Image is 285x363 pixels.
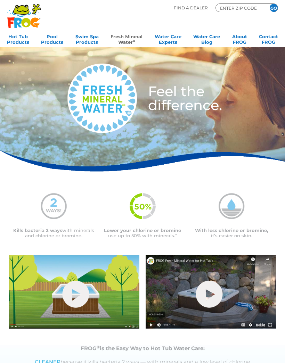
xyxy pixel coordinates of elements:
sup: ∞ [133,39,135,43]
a: Fresh MineralWater∞ [111,32,142,46]
span: With less chlorine or bromine, [195,228,268,233]
p: use up to 50% with minerals.* [98,228,187,238]
a: ContactFROG [259,32,278,46]
p: it’s easier on skin. [187,228,276,238]
a: PoolProducts [41,32,63,46]
input: Zip Code Form [219,5,261,11]
span: Kills bacteria 2 ways [13,228,62,233]
p: Find A Dealer [174,3,208,12]
strong: FROG is the Easy Way to Hot Tub Water Care: [81,345,205,352]
a: Water CareExperts [155,32,181,46]
img: fmw-hot-tub-cover-1 [9,255,139,329]
a: Swim SpaProducts [75,32,99,46]
img: fmw-50percent-icon [130,193,156,219]
img: fresh-mineral-water-logo-medium [67,64,137,133]
p: with minerals and chlorine or bromine. [9,228,98,238]
img: mineral-water-less-chlorine [219,193,245,219]
span: Lower your chlorine or bromine [104,228,181,233]
a: Hot TubProducts [7,32,29,46]
img: fmw-hot-tub-cover-2 [146,255,276,329]
h3: Feel the difference. [148,84,261,112]
a: AboutFROG [232,32,247,46]
a: Water CareBlog [193,32,220,46]
sup: ® [97,345,100,349]
img: mineral-water-2-ways [41,193,67,219]
input: GO [270,4,278,12]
